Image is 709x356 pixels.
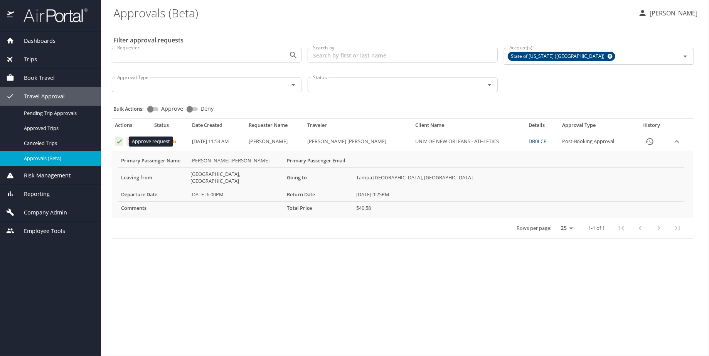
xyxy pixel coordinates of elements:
[284,188,353,201] th: Return Date
[559,122,634,132] th: Approval Type
[187,154,284,167] td: [PERSON_NAME] [PERSON_NAME]
[118,154,684,215] table: More info for approvals
[305,122,412,132] th: Traveler
[200,106,214,111] span: Deny
[113,105,150,112] p: Bulk Actions:
[113,34,184,46] h2: Filter approval requests
[508,52,615,61] div: State of [US_STATE] ([GEOGRAPHIC_DATA])
[284,154,353,167] th: Primary Passenger Email
[508,52,610,61] span: State of [US_STATE] ([GEOGRAPHIC_DATA])
[288,79,299,90] button: Open
[554,222,576,234] select: rows per page
[24,140,92,147] span: Canceled Trips
[635,6,701,20] button: [PERSON_NAME]
[529,138,547,145] a: DB0LCP
[151,122,189,132] th: Status
[14,37,56,45] span: Dashboards
[308,48,497,62] input: Search by first or last name
[634,122,668,132] th: History
[14,190,50,198] span: Reporting
[112,122,151,132] th: Actions
[14,92,65,101] span: Travel Approval
[151,132,189,151] td: Pending
[484,79,495,90] button: Open
[24,155,92,162] span: Approvals (Beta)
[14,227,65,235] span: Employee Tools
[189,122,246,132] th: Date Created
[647,8,697,18] p: [PERSON_NAME]
[113,1,632,25] h1: Approvals (Beta)
[353,201,684,215] td: 540.58
[118,201,187,215] th: Comments
[412,132,525,151] td: UNIV OF NEW ORLEANS - ATHLETICS
[412,122,525,132] th: Client Name
[126,137,135,146] button: Deny request
[353,188,684,201] td: [DATE] 9:25PM
[14,208,67,217] span: Company Admin
[517,226,551,231] p: Rows per page:
[24,110,92,117] span: Pending Trip Approvals
[680,51,691,62] button: Open
[187,188,284,201] td: [DATE] 6:00PM
[118,188,187,201] th: Departure Date
[284,201,353,215] th: Total Price
[559,132,634,151] td: Post-Booking Approval
[187,167,284,188] td: [GEOGRAPHIC_DATA], [GEOGRAPHIC_DATA]
[588,226,605,231] p: 1-1 of 1
[246,122,305,132] th: Requester Name
[353,167,684,188] td: Tampa [GEOGRAPHIC_DATA], [GEOGRAPHIC_DATA]
[671,136,683,147] button: expand row
[24,125,92,132] span: Approved Trips
[161,106,183,111] span: Approve
[288,50,299,61] button: Open
[525,122,559,132] th: Details
[246,132,305,151] td: [PERSON_NAME]
[640,132,659,151] button: History
[14,55,37,64] span: Trips
[14,74,55,82] span: Book Travel
[15,8,88,23] img: airportal-logo.png
[112,122,694,238] table: Approval table
[7,8,15,23] img: icon-airportal.png
[118,154,187,167] th: Primary Passenger Name
[305,132,412,151] td: [PERSON_NAME] [PERSON_NAME]
[118,167,187,188] th: Leaving from
[284,167,353,188] th: Going to
[189,132,246,151] td: [DATE] 11:53 AM
[14,171,71,180] span: Risk Management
